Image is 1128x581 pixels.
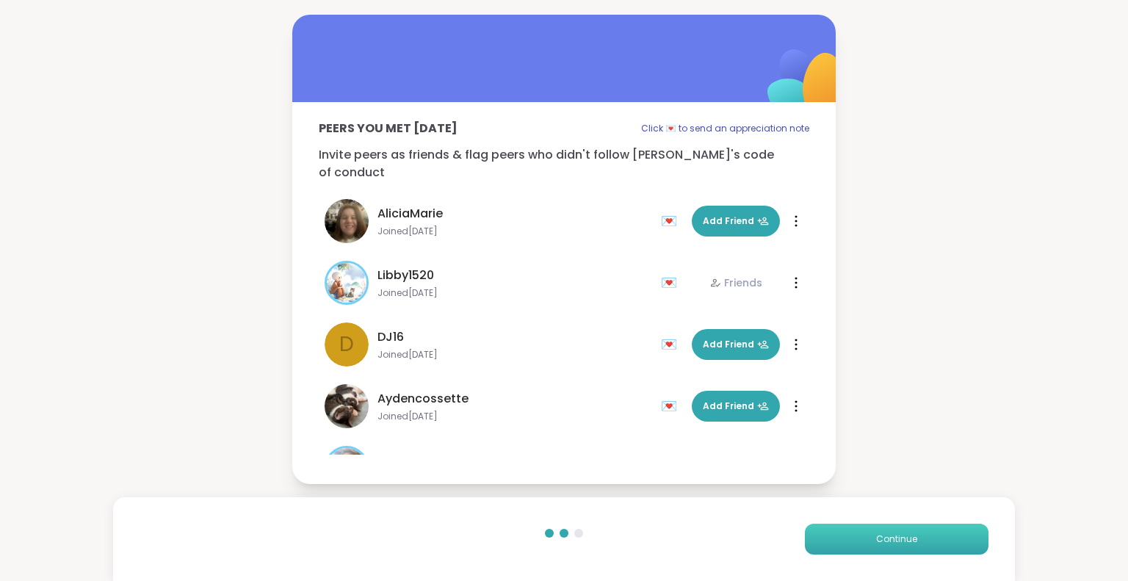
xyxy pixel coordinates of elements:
p: Invite peers as friends & flag peers who didn't follow [PERSON_NAME]'s code of conduct [319,146,809,181]
img: Libby1520 [327,263,366,303]
div: 💌 [661,209,683,233]
span: Joined [DATE] [377,225,652,237]
button: Continue [805,524,988,555]
span: AliciaMarie [377,205,443,223]
img: AliciaMarie [325,199,369,243]
span: Joined [DATE] [377,411,652,422]
span: D [339,329,354,360]
div: 💌 [661,394,683,418]
span: Joined [DATE] [377,349,652,361]
img: Aydencossette [325,384,369,428]
span: Libby1520 [377,267,434,284]
p: Peers you met [DATE] [319,120,458,137]
div: 💌 [661,271,683,295]
button: Add Friend [692,206,780,237]
span: Add Friend [703,338,769,351]
span: Monica2025 [377,452,451,469]
img: ShareWell Logomark [733,11,879,157]
p: Click 💌 to send an appreciation note [641,120,809,137]
button: Add Friend [692,329,780,360]
button: Add Friend [692,391,780,422]
span: Continue [876,533,917,546]
div: Friends [709,275,762,290]
span: Add Friend [703,400,769,413]
span: DJ16 [377,328,404,346]
img: Monica2025 [327,448,366,488]
span: Aydencossette [377,390,469,408]
span: Joined [DATE] [377,287,652,299]
div: 💌 [661,333,683,356]
span: Add Friend [703,214,769,228]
